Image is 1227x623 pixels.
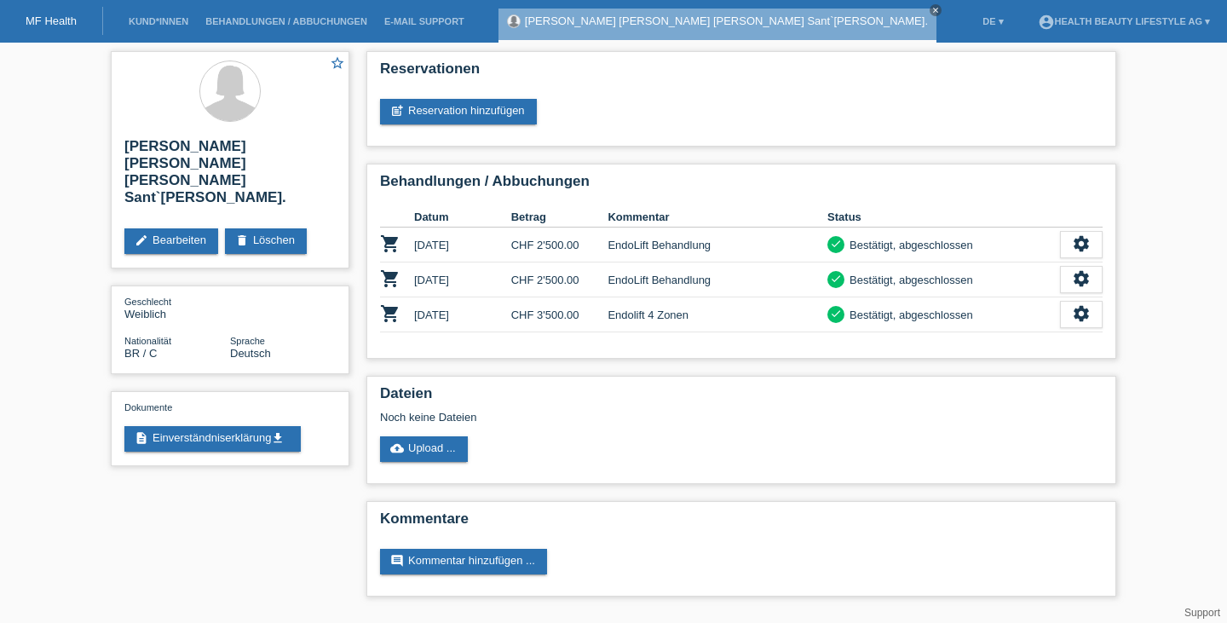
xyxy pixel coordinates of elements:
a: Kund*innen [120,16,197,26]
td: CHF 3'500.00 [511,297,608,332]
h2: Dateien [380,385,1103,411]
span: Nationalität [124,336,171,346]
i: get_app [271,431,285,445]
h2: Kommentare [380,511,1103,536]
a: DE ▾ [974,16,1011,26]
a: cloud_uploadUpload ... [380,436,468,462]
h2: Reservationen [380,61,1103,86]
i: delete [235,234,249,247]
div: Bestätigt, abgeschlossen [844,271,973,289]
div: Bestätigt, abgeschlossen [844,236,973,254]
th: Status [827,207,1060,228]
i: check [830,308,842,320]
a: Support [1184,607,1220,619]
th: Datum [414,207,511,228]
a: [PERSON_NAME] [PERSON_NAME] [PERSON_NAME] Sant`[PERSON_NAME]. [525,14,928,27]
i: check [830,273,842,285]
a: close [930,4,942,16]
span: Geschlecht [124,297,171,307]
th: Kommentar [608,207,827,228]
th: Betrag [511,207,608,228]
a: commentKommentar hinzufügen ... [380,549,547,574]
h2: Behandlungen / Abbuchungen [380,173,1103,199]
i: settings [1072,269,1091,288]
a: Behandlungen / Abbuchungen [197,16,376,26]
i: POSP00015906 [380,234,400,254]
td: EndoLift Behandlung [608,262,827,297]
td: CHF 2'500.00 [511,228,608,262]
h2: [PERSON_NAME] [PERSON_NAME] [PERSON_NAME] Sant`[PERSON_NAME]. [124,138,336,215]
i: cloud_upload [390,441,404,455]
i: settings [1072,304,1091,323]
a: account_circleHealth Beauty Lifestyle AG ▾ [1029,16,1218,26]
a: deleteLöschen [225,228,307,254]
i: star_border [330,55,345,71]
i: close [931,6,940,14]
i: settings [1072,234,1091,253]
a: descriptionEinverständniserklärungget_app [124,426,301,452]
a: E-Mail Support [376,16,473,26]
i: check [830,238,842,250]
td: Endolift 4 Zonen [608,297,827,332]
td: [DATE] [414,228,511,262]
div: Weiblich [124,295,230,320]
td: [DATE] [414,262,511,297]
td: [DATE] [414,297,511,332]
td: CHF 2'500.00 [511,262,608,297]
span: Sprache [230,336,265,346]
i: edit [135,234,148,247]
i: comment [390,554,404,568]
i: account_circle [1038,14,1055,31]
i: description [135,431,148,445]
a: star_border [330,55,345,73]
i: POSP00016891 [380,268,400,289]
div: Bestätigt, abgeschlossen [844,306,973,324]
span: Dokumente [124,402,172,412]
div: Noch keine Dateien [380,411,901,424]
span: Deutsch [230,347,271,360]
span: Brasilien / C / 02.12.1997 [124,347,157,360]
td: EndoLift Behandlung [608,228,827,262]
i: post_add [390,104,404,118]
i: POSP00026404 [380,303,400,324]
a: post_addReservation hinzufügen [380,99,537,124]
a: MF Health [26,14,77,27]
a: editBearbeiten [124,228,218,254]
